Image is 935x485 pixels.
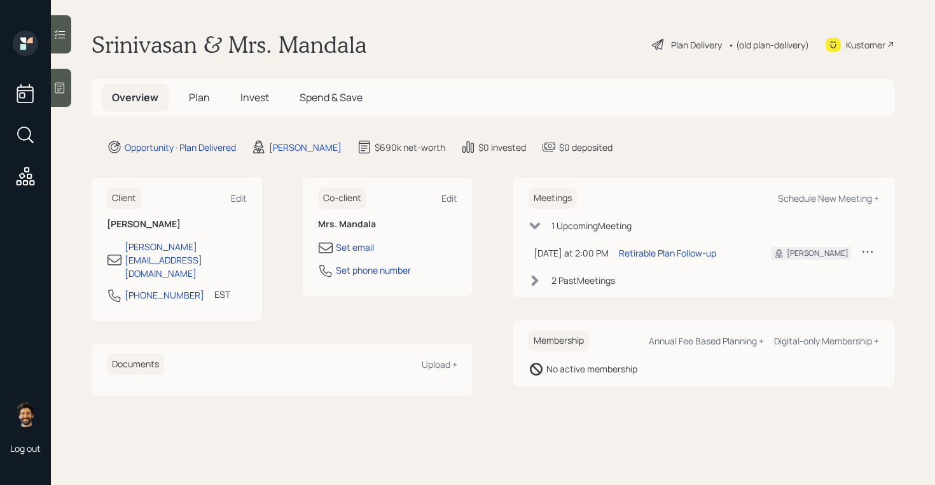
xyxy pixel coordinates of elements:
[214,288,230,301] div: EST
[534,246,609,260] div: [DATE] at 2:00 PM
[125,288,204,302] div: [PHONE_NUMBER]
[13,402,38,427] img: eric-schwartz-headshot.png
[559,141,613,154] div: $0 deposited
[846,38,885,52] div: Kustomer
[441,192,457,204] div: Edit
[478,141,526,154] div: $0 invested
[336,241,374,254] div: Set email
[189,90,210,104] span: Plan
[551,274,615,287] div: 2 Past Meeting s
[318,219,458,230] h6: Mrs. Mandala
[619,246,716,260] div: Retirable Plan Follow-up
[787,248,848,259] div: [PERSON_NAME]
[774,335,879,347] div: Digital-only Membership +
[240,90,269,104] span: Invest
[778,192,879,204] div: Schedule New Meeting +
[269,141,342,154] div: [PERSON_NAME]
[107,219,247,230] h6: [PERSON_NAME]
[551,219,632,232] div: 1 Upcoming Meeting
[336,264,411,277] div: Set phone number
[125,141,236,154] div: Opportunity · Plan Delivered
[529,330,589,351] h6: Membership
[422,358,457,370] div: Upload +
[125,240,247,280] div: [PERSON_NAME][EMAIL_ADDRESS][DOMAIN_NAME]
[10,442,41,454] div: Log out
[375,141,445,154] div: $690k net-worth
[728,38,809,52] div: • (old plan-delivery)
[231,192,247,204] div: Edit
[92,31,367,59] h1: Srinivasan & Mrs. Mandala
[318,188,366,209] h6: Co-client
[671,38,722,52] div: Plan Delivery
[546,362,637,376] div: No active membership
[107,354,164,375] h6: Documents
[112,90,158,104] span: Overview
[649,335,764,347] div: Annual Fee Based Planning +
[300,90,363,104] span: Spend & Save
[107,188,141,209] h6: Client
[529,188,577,209] h6: Meetings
